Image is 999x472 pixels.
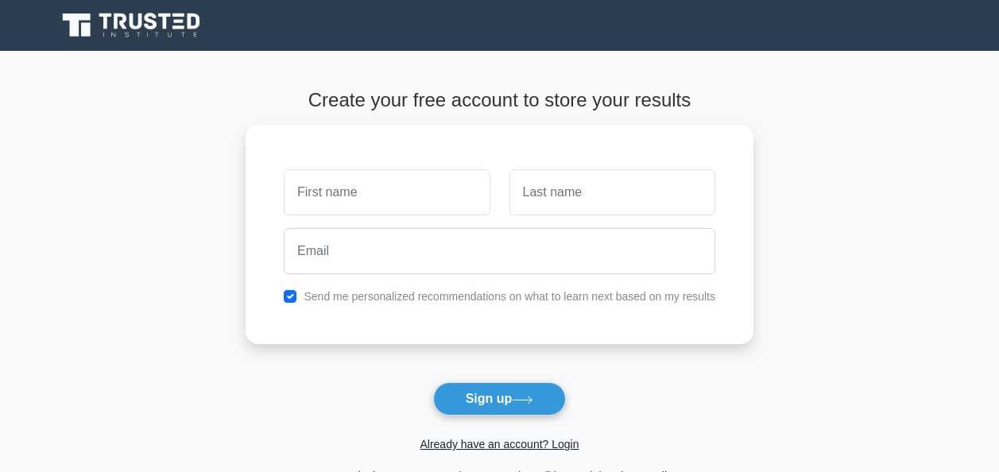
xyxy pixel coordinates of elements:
[433,382,567,416] button: Sign up
[284,228,715,274] input: Email
[284,169,490,215] input: First name
[246,89,753,112] h4: Create your free account to store your results
[304,290,715,303] label: Send me personalized recommendations on what to learn next based on my results
[509,169,715,215] input: Last name
[420,438,579,451] a: Already have an account? Login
